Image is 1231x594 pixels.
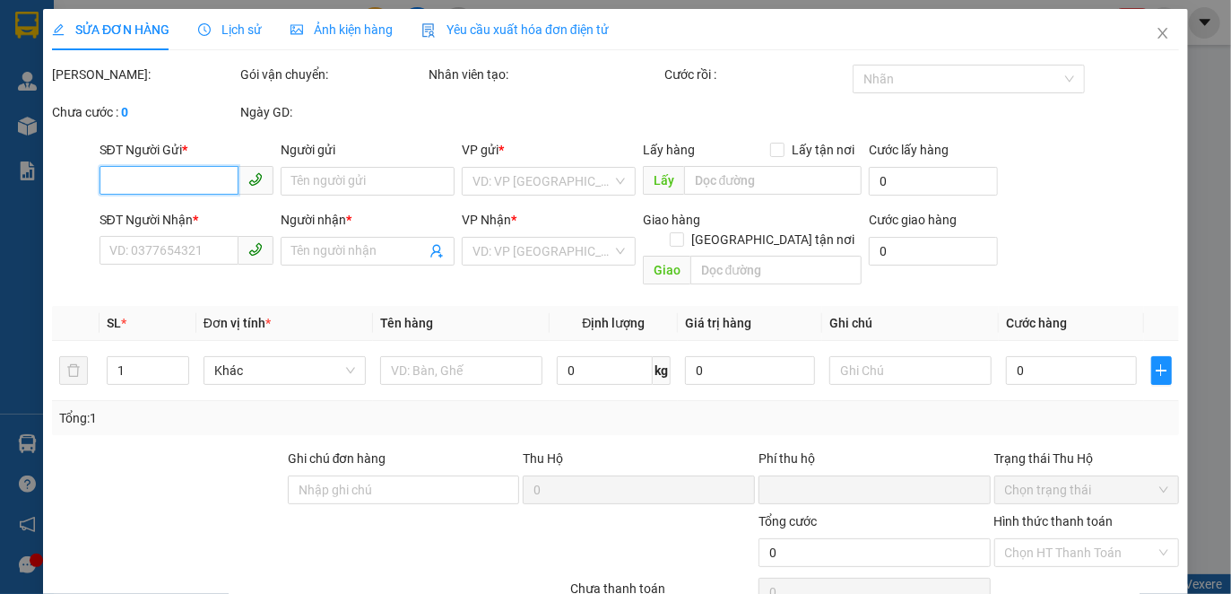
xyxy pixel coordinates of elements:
label: Cước lấy hàng [869,143,949,157]
div: Chưa cước : [52,102,237,122]
span: Tổng cước [759,514,817,528]
input: Ghi Chú [829,356,992,385]
input: Dọc đường [690,256,863,284]
div: SĐT Người Gửi [100,140,273,160]
span: user-add [429,244,444,258]
label: Hình thức thanh toán [994,514,1114,528]
span: picture [290,23,303,36]
label: Ghi chú đơn hàng [288,451,386,466]
input: VD: Bàn, Ghế [380,356,542,385]
input: Cước giao hàng [869,237,998,266]
button: Close [1138,9,1188,59]
span: phone [248,172,263,187]
span: SL [107,316,121,330]
span: Lịch sử [198,22,262,37]
div: Phí thu hộ [759,449,991,476]
span: Giá trị hàng [685,316,751,330]
div: [PERSON_NAME]: [52,65,237,84]
span: Lấy [643,166,684,195]
input: Dọc đường [684,166,863,195]
span: Cước hàng [1006,316,1067,330]
div: VP gửi [462,140,636,160]
span: Ảnh kiện hàng [290,22,393,37]
input: Ghi chú đơn hàng [288,476,520,504]
div: Người nhận [281,210,455,230]
label: Cước giao hàng [869,213,957,227]
span: phone [248,242,263,257]
span: Tên hàng [380,316,433,330]
input: Cước lấy hàng [869,167,998,196]
span: close [1156,26,1170,40]
span: Giao hàng [643,213,700,227]
button: delete [59,356,88,385]
div: Người gửi [281,140,455,160]
span: Yêu cầu xuất hóa đơn điện tử [421,22,609,37]
span: Đơn vị tính [204,316,271,330]
span: plus [1152,363,1171,378]
span: Lấy tận nơi [785,140,862,160]
div: Tổng: 1 [59,408,476,428]
span: Thu Hộ [523,451,563,466]
span: Chọn trạng thái [1005,476,1168,503]
span: Lấy hàng [643,143,695,157]
button: plus [1151,356,1172,385]
span: Định lượng [582,316,645,330]
div: Gói vận chuyển: [240,65,425,84]
th: Ghi chú [822,306,999,341]
span: Giao [643,256,690,284]
span: Khác [214,357,355,384]
div: Ngày GD: [240,102,425,122]
div: Nhân viên tạo: [429,65,661,84]
div: Cước rồi : [664,65,849,84]
div: Trạng thái Thu Hộ [994,449,1179,468]
span: [GEOGRAPHIC_DATA] tận nơi [684,230,862,249]
span: kg [653,356,671,385]
img: icon [421,23,436,38]
span: VP Nhận [462,213,511,227]
b: 0 [121,105,128,119]
span: edit [52,23,65,36]
span: SỬA ĐƠN HÀNG [52,22,169,37]
span: clock-circle [198,23,211,36]
div: SĐT Người Nhận [100,210,273,230]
